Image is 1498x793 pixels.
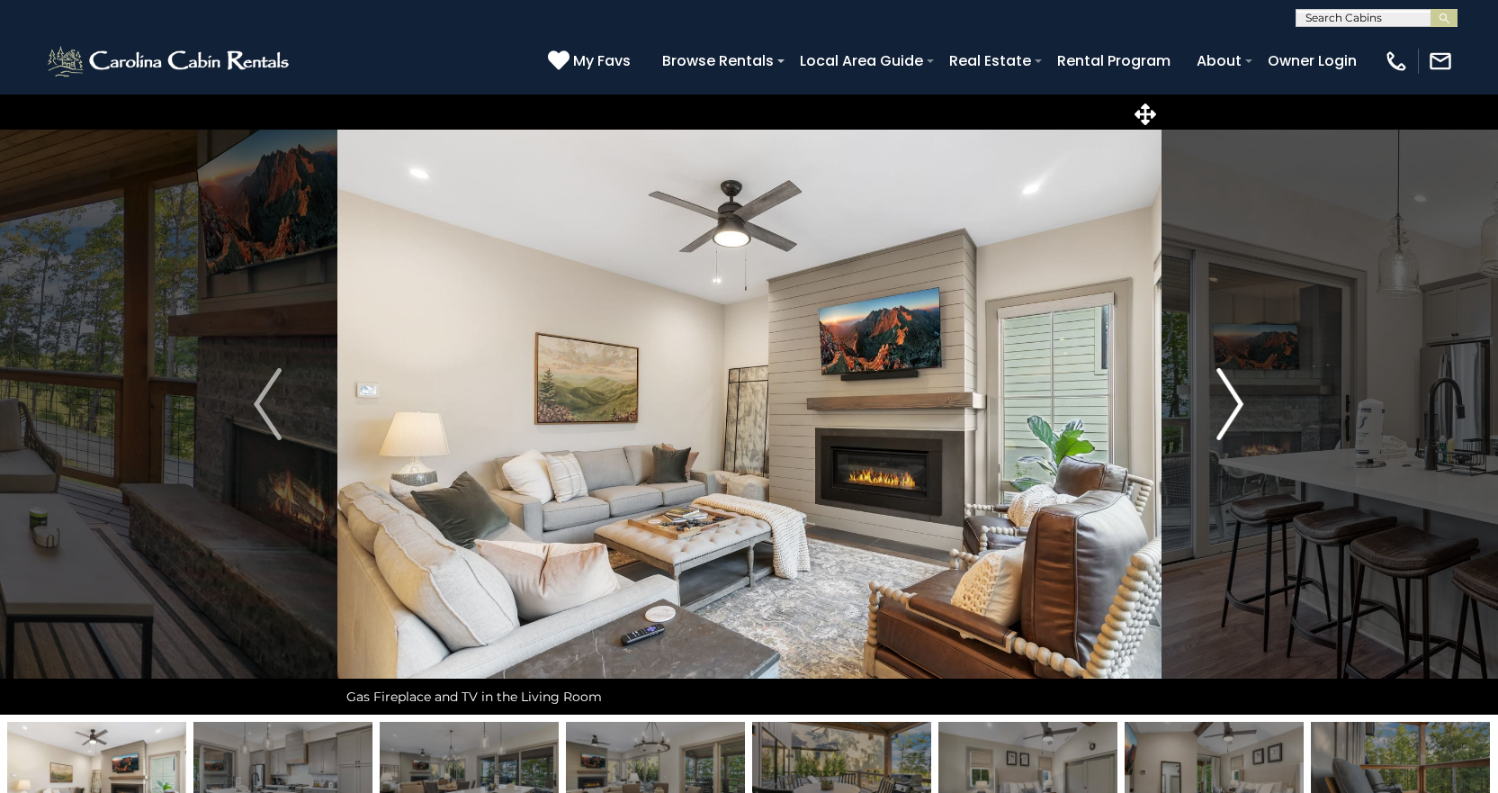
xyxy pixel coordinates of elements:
[337,679,1162,715] div: Gas Fireplace and TV in the Living Room
[254,368,281,440] img: arrow
[1188,45,1251,77] a: About
[653,45,783,77] a: Browse Rentals
[1428,49,1453,74] img: mail-regular-white.png
[791,45,932,77] a: Local Area Guide
[548,50,635,73] a: My Favs
[1259,45,1366,77] a: Owner Login
[45,43,294,79] img: White-1-2.png
[198,94,336,715] button: Previous
[1048,45,1180,77] a: Rental Program
[940,45,1040,77] a: Real Estate
[573,50,631,72] span: My Favs
[1216,368,1243,440] img: arrow
[1384,49,1409,74] img: phone-regular-white.png
[1161,94,1299,715] button: Next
